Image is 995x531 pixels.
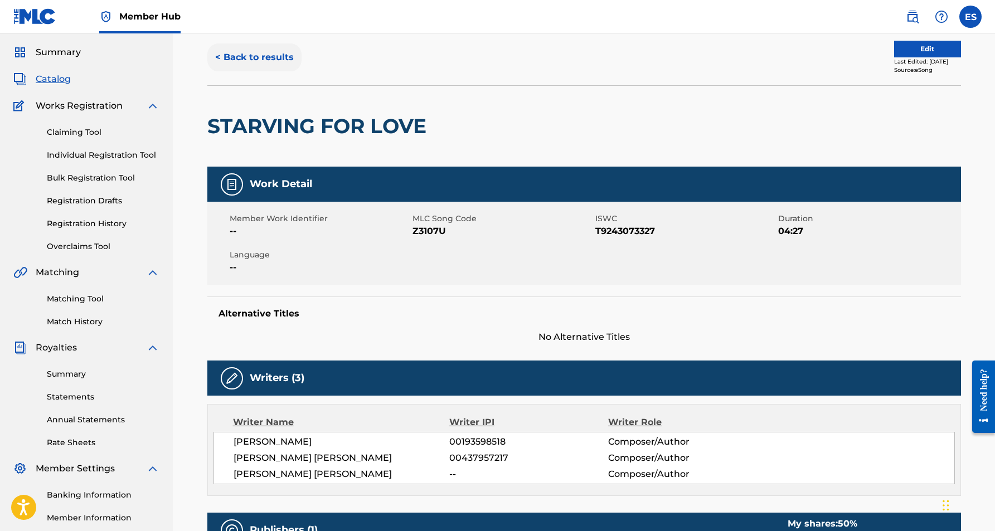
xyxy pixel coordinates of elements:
span: Member Settings [36,462,115,475]
a: Banking Information [47,489,159,501]
a: Registration Drafts [47,195,159,207]
span: Composer/Author [608,467,753,481]
span: No Alternative Titles [207,330,961,344]
button: Edit [894,41,961,57]
a: Overclaims Tool [47,241,159,252]
img: expand [146,341,159,354]
span: -- [230,261,410,274]
span: Duration [778,213,958,225]
a: Annual Statements [47,414,159,426]
span: 00437957217 [449,451,608,465]
span: Member Work Identifier [230,213,410,225]
span: -- [230,225,410,238]
span: Composer/Author [608,451,753,465]
img: Works Registration [13,99,28,113]
span: T9243073327 [595,225,775,238]
h5: Writers (3) [250,372,304,384]
a: Individual Registration Tool [47,149,159,161]
img: Royalties [13,341,27,354]
a: Registration History [47,218,159,230]
a: Match History [47,316,159,328]
div: Help [930,6,953,28]
a: Public Search [901,6,924,28]
span: 00193598518 [449,435,608,449]
img: search [906,10,919,23]
a: Summary [47,368,159,380]
span: Language [230,249,410,261]
span: Z3107U [412,225,593,238]
span: Works Registration [36,99,123,113]
img: Summary [13,46,27,59]
span: Summary [36,46,81,59]
button: < Back to results [207,43,302,71]
a: SummarySummary [13,46,81,59]
div: Last Edited: [DATE] [894,57,961,66]
a: CatalogCatalog [13,72,71,86]
span: Member Hub [119,10,181,23]
span: Royalties [36,341,77,354]
img: Catalog [13,72,27,86]
div: Source: eSong [894,66,961,74]
div: User Menu [959,6,982,28]
span: -- [449,467,608,481]
div: Writer IPI [449,416,608,429]
span: ISWC [595,213,775,225]
img: MLC Logo [13,8,56,25]
h2: STARVING FOR LOVE [207,114,432,139]
span: 04:27 [778,225,958,238]
a: Matching Tool [47,293,159,305]
span: Composer/Author [608,435,753,449]
img: Work Detail [225,178,239,191]
span: [PERSON_NAME] [PERSON_NAME] [234,467,450,481]
span: 50 % [838,518,857,529]
div: My shares: [788,517,866,530]
h5: Alternative Titles [219,308,950,319]
iframe: Resource Center [964,351,995,443]
a: Rate Sheets [47,437,159,449]
img: expand [146,266,159,279]
div: Writer Role [608,416,753,429]
span: [PERSON_NAME] [234,435,450,449]
a: Statements [47,391,159,403]
span: Matching [36,266,79,279]
a: Claiming Tool [47,126,159,138]
h5: Work Detail [250,178,312,191]
span: Catalog [36,72,71,86]
span: [PERSON_NAME] [PERSON_NAME] [234,451,450,465]
img: help [935,10,948,23]
img: Writers [225,372,239,385]
a: Member Information [47,512,159,524]
img: Top Rightsholder [99,10,113,23]
img: expand [146,462,159,475]
img: Matching [13,266,27,279]
span: MLC Song Code [412,213,593,225]
a: Bulk Registration Tool [47,172,159,184]
img: expand [146,99,159,113]
iframe: Chat Widget [939,478,995,531]
div: Writer Name [233,416,450,429]
div: Drag [943,489,949,522]
img: Member Settings [13,462,27,475]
